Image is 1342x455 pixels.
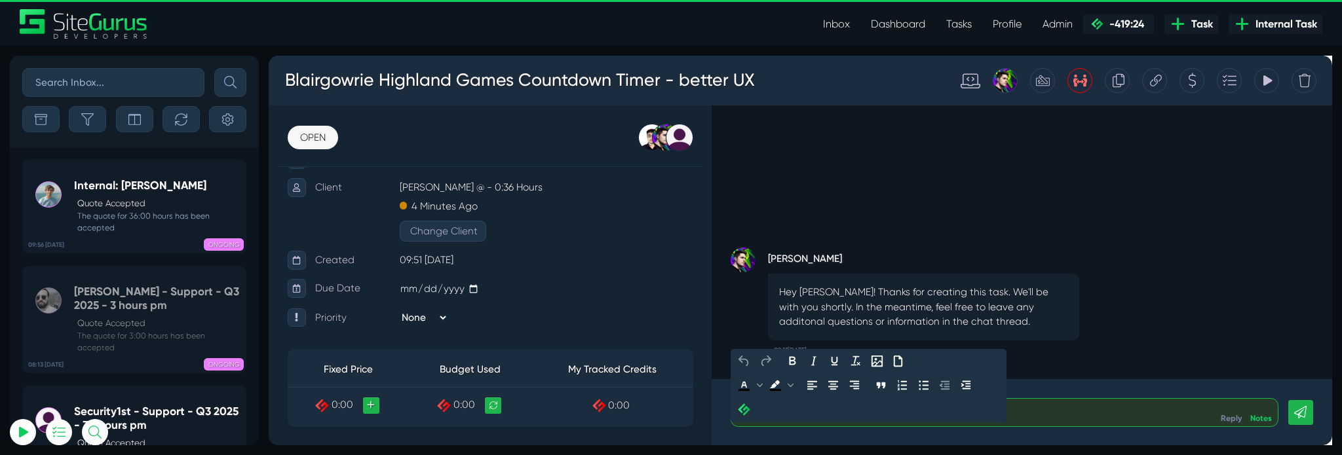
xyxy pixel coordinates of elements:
[77,317,240,330] p: Quote Accepted
[74,179,240,192] h5: Internal: [PERSON_NAME]
[605,336,628,358] button: Align right
[749,13,788,39] div: Josh Carter
[512,310,534,333] button: Redo
[1229,14,1322,34] a: Internal Task
[1164,14,1218,34] a: Task
[74,330,240,354] small: The quote for 3:00 hours has been accepted
[489,336,522,358] div: Text color Black
[522,336,555,358] div: Background color Black
[74,405,240,431] h5: Security1st - Support - Q3 2025 - 30 hours pm
[277,312,447,348] th: My Tracked Credits
[22,266,246,373] a: 08:13 [DATE] [PERSON_NAME] - Support - Q3 2025 - 3 hours pmQuote Accepted The quote for 3:00 hour...
[715,13,749,39] div: Standard
[138,173,229,196] button: Change Client
[138,206,447,225] p: 09:51 [DATE]
[66,361,89,374] span: 0:00
[74,285,240,312] h5: [PERSON_NAME] - Support - Q3 2025 - 3 hours pm
[678,336,700,358] button: Bullet list
[28,240,64,249] b: 09:56 [DATE]
[585,310,607,333] button: Underline
[1077,13,1103,39] div: Delete Task
[723,336,745,358] button: Increase indent
[489,361,512,384] button: Insert Credit Icon
[526,202,853,221] strong: [PERSON_NAME]
[99,359,116,376] a: +
[1037,13,1064,39] div: View Tracking Items
[1104,18,1144,30] span: -419:24
[540,310,562,333] button: Bold
[151,149,220,168] p: 4 Minutes Ago
[16,9,512,43] h3: Blairgowrie Highland Games Countdown Timer - better UX
[49,129,138,149] p: Client
[1250,16,1317,32] span: Internal Task
[49,235,138,255] p: Due Date
[813,11,860,37] a: Inbox
[77,437,240,450] p: Quote Accepted
[138,129,447,149] p: [PERSON_NAME] @ - 0:36 Hours
[22,159,246,253] a: 09:56 [DATE] Internal: [PERSON_NAME]Quote Accepted The quote for 36:00 hours has been accepted ON...
[700,336,723,358] button: Decrease indent
[959,13,985,39] div: Create a Quote
[49,206,138,225] p: Created
[277,349,447,387] td: 0:00
[634,336,656,358] button: Blockquote
[204,238,244,251] span: ONGOING
[880,13,906,39] div: Duplicate this Task
[195,361,218,374] span: 0:00
[1083,14,1154,34] a: -419:24
[656,336,678,358] button: Numbered list
[562,310,585,333] button: Italic
[28,360,64,369] b: 08:13 [DATE]
[998,13,1024,39] div: Add to Task Drawer
[936,11,982,37] a: Tasks
[20,312,148,348] th: Fixed Price
[1033,376,1056,386] a: Notes
[20,9,148,39] a: SiteGurus
[532,300,567,321] small: 09:51[DATE]
[537,241,841,288] p: Hey [PERSON_NAME]! Thanks for creating this task. We'll be with you shortly. In the meantime, fee...
[919,13,946,39] div: Copy this Task URL
[20,74,73,99] a: OPEN
[148,312,277,348] th: Budget Used
[1003,376,1025,386] a: Reply
[49,266,138,285] p: Priority
[583,336,605,358] button: Align center
[1186,16,1213,32] span: Task
[1032,11,1083,37] a: Admin
[489,310,512,333] button: Undo
[74,210,240,234] small: The quote for 36:00 hours has been accepted
[629,310,651,333] button: Insert/edit image
[43,231,187,259] button: Log In
[860,11,936,37] a: Dashboard
[22,68,204,97] input: Search Inbox...
[561,336,583,358] button: Align left
[20,9,148,39] img: Sitegurus Logo
[651,310,674,333] button: Upload File
[43,154,187,183] input: Email
[982,11,1032,37] a: Profile
[77,197,240,210] p: Quote Accepted
[204,358,244,371] span: ONGOING
[607,310,629,333] button: Clear formatting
